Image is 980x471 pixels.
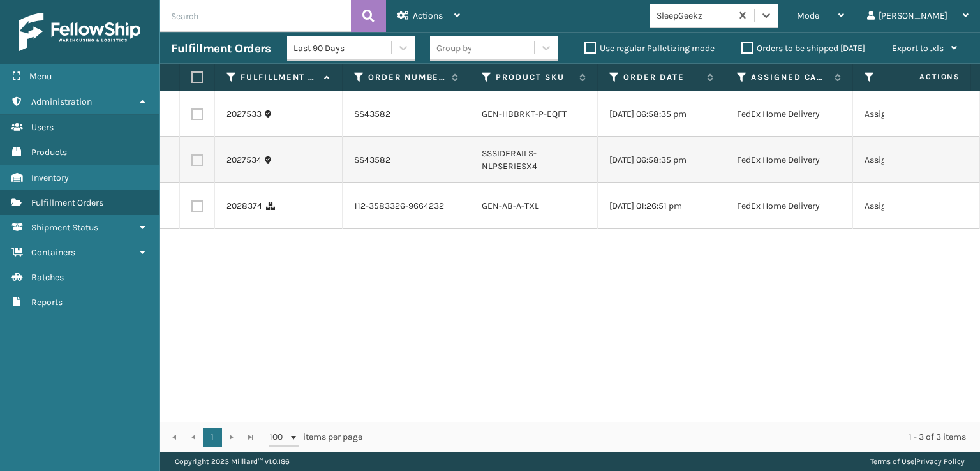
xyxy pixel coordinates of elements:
a: 2027533 [226,108,262,121]
label: Order Date [623,71,701,83]
span: Inventory [31,172,69,183]
a: 2028374 [226,200,262,213]
label: Fulfillment Order Id [241,71,318,83]
span: Batches [31,272,64,283]
span: items per page [269,428,362,447]
a: GEN-HBBRKT-P-EQFT [482,108,567,119]
span: Users [31,122,54,133]
a: Privacy Policy [916,457,965,466]
span: Actions [413,10,443,21]
td: FedEx Home Delivery [725,183,853,229]
label: Order Number [368,71,445,83]
h3: Fulfillment Orders [171,41,271,56]
span: Containers [31,247,75,258]
span: Actions [879,66,968,87]
span: Reports [31,297,63,308]
div: 1 - 3 of 3 items [380,431,966,444]
span: Fulfillment Orders [31,197,103,208]
a: 2027534 [226,154,262,167]
td: FedEx Home Delivery [725,137,853,183]
div: SleepGeekz [657,9,732,22]
p: Copyright 2023 Milliard™ v 1.0.186 [175,452,290,471]
div: Last 90 Days [293,41,392,55]
img: logo [19,13,140,51]
td: [DATE] 06:58:35 pm [598,91,725,137]
label: Product SKU [496,71,573,83]
span: 100 [269,431,288,444]
span: Export to .xls [892,43,944,54]
label: Orders to be shipped [DATE] [741,43,865,54]
a: 1 [203,428,222,447]
span: Products [31,147,67,158]
a: GEN-AB-A-TXL [482,200,539,211]
span: Shipment Status [31,222,98,233]
td: FedEx Home Delivery [725,91,853,137]
label: Assigned Carrier Service [751,71,828,83]
a: Terms of Use [870,457,914,466]
a: SSSIDERAILS-NLPSERIESX4 [482,148,537,172]
td: [DATE] 01:26:51 pm [598,183,725,229]
div: | [870,452,965,471]
td: SS43582 [343,137,470,183]
span: Menu [29,71,52,82]
td: [DATE] 06:58:35 pm [598,137,725,183]
td: SS43582 [343,91,470,137]
div: Group by [436,41,472,55]
span: Mode [797,10,819,21]
td: 112-3583326-9664232 [343,183,470,229]
label: Use regular Palletizing mode [584,43,715,54]
span: Administration [31,96,92,107]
